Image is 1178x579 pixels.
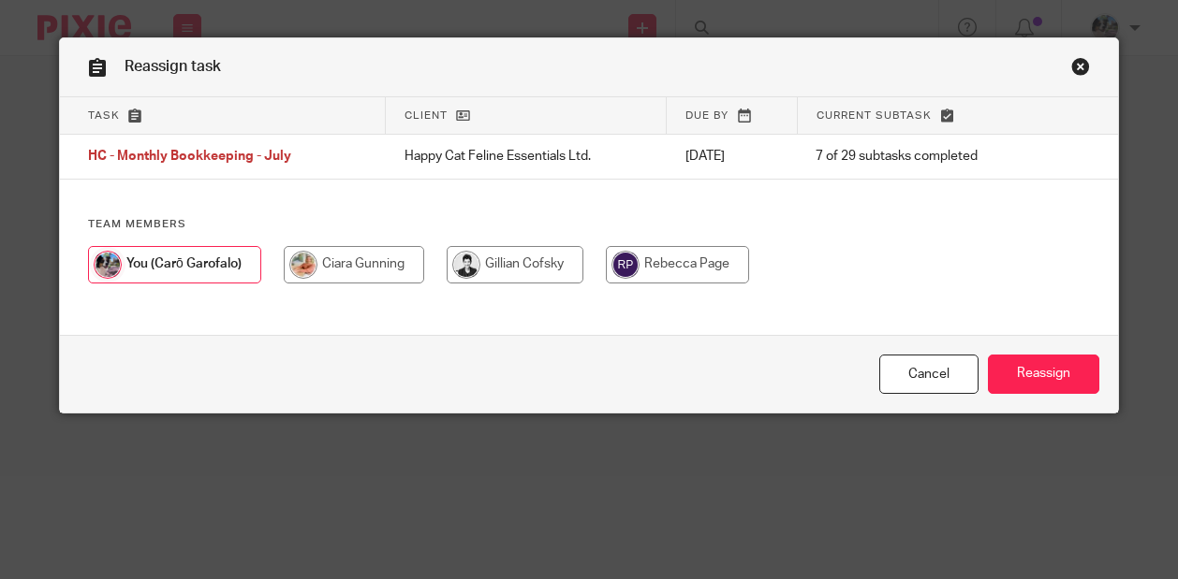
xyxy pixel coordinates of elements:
input: Reassign [988,355,1099,395]
span: HC - Monthly Bookkeeping - July [88,151,291,164]
h4: Team members [88,217,1090,232]
span: Due by [685,110,729,121]
a: Close this dialog window [1071,57,1090,82]
span: Client [405,110,448,121]
p: [DATE] [685,147,778,166]
td: 7 of 29 subtasks completed [797,135,1047,180]
a: Close this dialog window [879,355,979,395]
span: Current subtask [817,110,932,121]
p: Happy Cat Feline Essentials Ltd. [405,147,648,166]
span: Reassign task [125,59,221,74]
span: Task [88,110,120,121]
